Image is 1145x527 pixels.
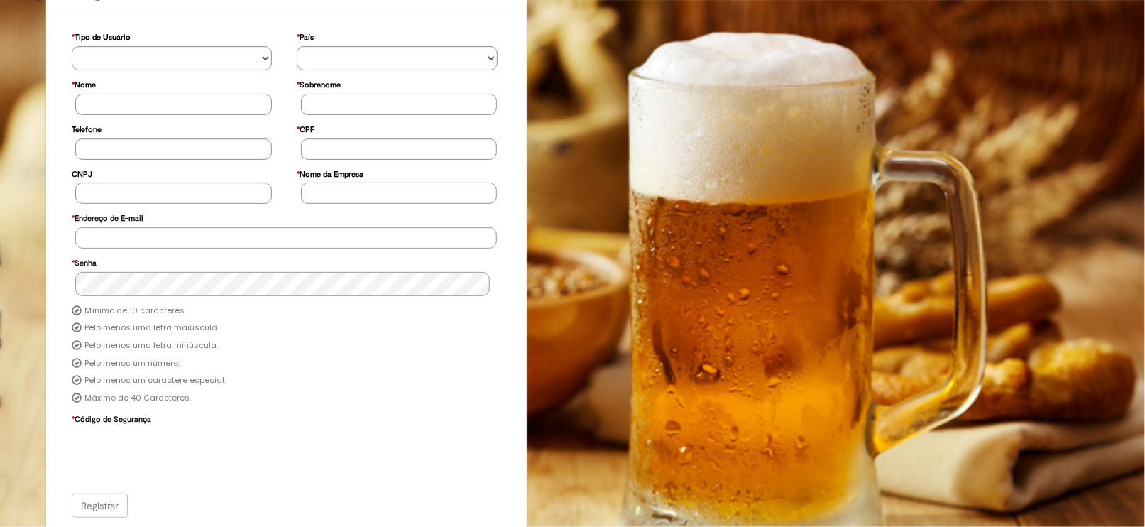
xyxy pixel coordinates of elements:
label: CPF [297,118,314,138]
label: Senha [72,251,97,272]
label: CNPJ [72,163,92,183]
label: Código de Segurança [72,408,151,428]
label: Sobrenome [297,73,341,94]
iframe: reCAPTCHA [75,428,291,484]
label: Nome [72,73,96,94]
label: País [297,26,314,46]
label: Nome da Empresa [297,163,363,183]
label: Máximo de 40 Caracteres. [84,393,191,404]
label: Endereço de E-mail [72,207,143,227]
label: Tipo de Usuário [72,26,131,46]
label: Pelo menos uma letra maiúscula. [84,322,219,334]
label: Pelo menos uma letra minúscula. [84,340,218,352]
label: Mínimo de 10 caracteres. [84,305,186,317]
label: Pelo menos um número. [84,358,180,369]
label: Pelo menos um caractere especial. [84,375,226,386]
label: Telefone [72,118,102,138]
